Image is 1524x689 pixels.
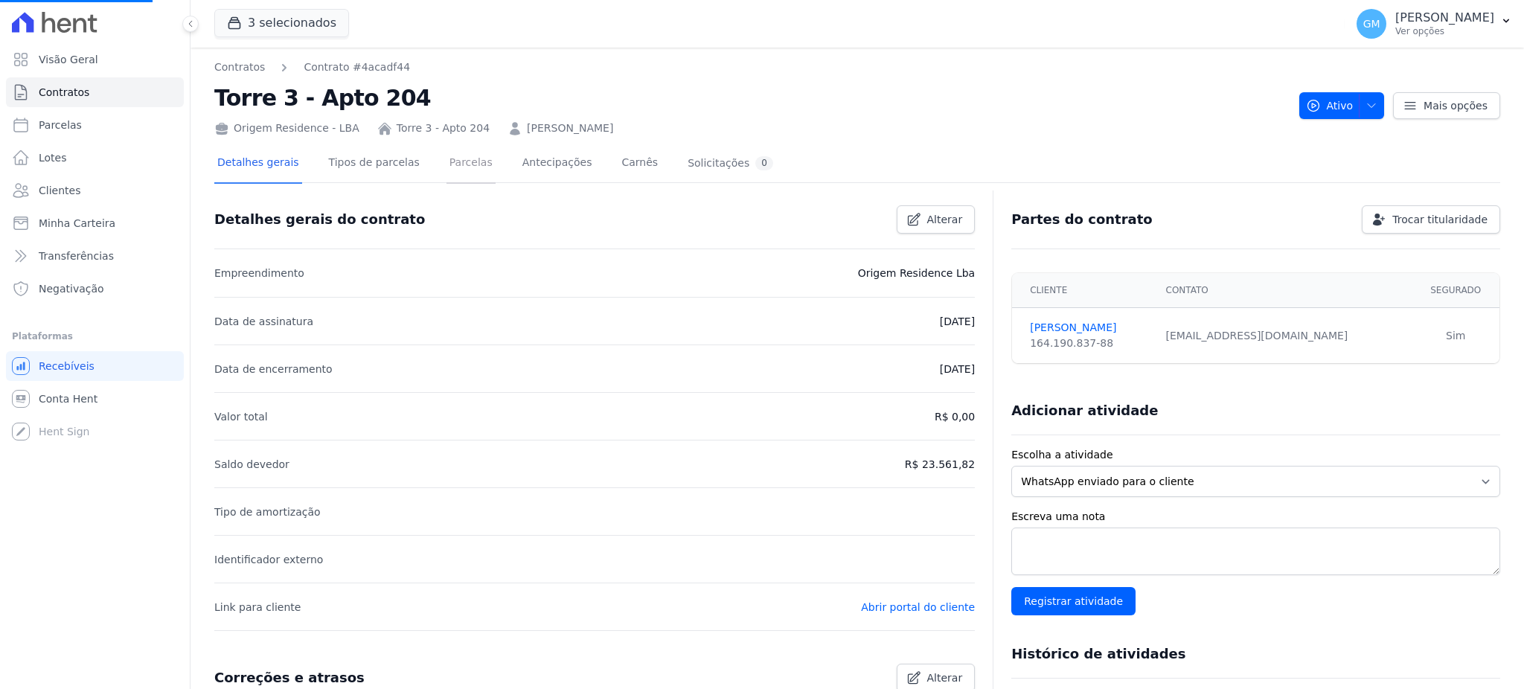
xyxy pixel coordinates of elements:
[1157,273,1412,308] th: Contato
[897,205,976,234] a: Alterar
[39,85,89,100] span: Contratos
[6,384,184,414] a: Conta Hent
[446,144,496,184] a: Parcelas
[940,360,975,378] p: [DATE]
[6,241,184,271] a: Transferências
[39,281,104,296] span: Negativação
[12,327,178,345] div: Plataformas
[1299,92,1385,119] button: Ativo
[214,360,333,378] p: Data de encerramento
[214,551,323,568] p: Identificador externo
[39,52,98,67] span: Visão Geral
[39,391,97,406] span: Conta Hent
[214,211,425,228] h3: Detalhes gerais do contrato
[927,212,963,227] span: Alterar
[304,60,410,75] a: Contrato #4acadf44
[1030,336,1147,351] div: 164.190.837-88
[1011,402,1158,420] h3: Adicionar atividade
[905,455,975,473] p: R$ 23.561,82
[527,121,613,136] a: [PERSON_NAME]
[1362,205,1500,234] a: Trocar titularidade
[1363,19,1380,29] span: GM
[1424,98,1488,113] span: Mais opções
[618,144,661,184] a: Carnês
[1306,92,1354,119] span: Ativo
[214,598,301,616] p: Link para cliente
[214,60,410,75] nav: Breadcrumb
[927,670,963,685] span: Alterar
[39,359,95,374] span: Recebíveis
[6,274,184,304] a: Negativação
[214,60,1287,75] nav: Breadcrumb
[1012,273,1156,308] th: Cliente
[6,110,184,140] a: Parcelas
[1345,3,1524,45] button: GM [PERSON_NAME] Ver opções
[935,408,975,426] p: R$ 0,00
[6,351,184,381] a: Recebíveis
[214,144,302,184] a: Detalhes gerais
[6,77,184,107] a: Contratos
[39,249,114,263] span: Transferências
[397,121,490,136] a: Torre 3 - Apto 204
[1166,328,1403,344] div: [EMAIL_ADDRESS][DOMAIN_NAME]
[214,60,265,75] a: Contratos
[1011,211,1153,228] h3: Partes do contrato
[214,264,304,282] p: Empreendimento
[326,144,423,184] a: Tipos de parcelas
[39,183,80,198] span: Clientes
[1412,308,1499,364] td: Sim
[1393,92,1500,119] a: Mais opções
[6,176,184,205] a: Clientes
[6,143,184,173] a: Lotes
[6,208,184,238] a: Minha Carteira
[940,313,975,330] p: [DATE]
[519,144,595,184] a: Antecipações
[858,264,976,282] p: Origem Residence Lba
[1395,25,1494,37] p: Ver opções
[861,601,975,613] a: Abrir portal do cliente
[214,669,365,687] h3: Correções e atrasos
[214,455,289,473] p: Saldo devedor
[1011,587,1136,615] input: Registrar atividade
[1395,10,1494,25] p: [PERSON_NAME]
[1412,273,1499,308] th: Segurado
[1392,212,1488,227] span: Trocar titularidade
[1030,320,1147,336] a: [PERSON_NAME]
[755,156,773,170] div: 0
[688,156,773,170] div: Solicitações
[214,503,321,521] p: Tipo de amortização
[214,81,1287,115] h2: Torre 3 - Apto 204
[214,9,349,37] button: 3 selecionados
[1011,447,1500,463] label: Escolha a atividade
[214,313,313,330] p: Data de assinatura
[39,150,67,165] span: Lotes
[214,408,268,426] p: Valor total
[214,121,359,136] div: Origem Residence - LBA
[1011,645,1185,663] h3: Histórico de atividades
[1011,509,1500,525] label: Escreva uma nota
[685,144,776,184] a: Solicitações0
[39,216,115,231] span: Minha Carteira
[6,45,184,74] a: Visão Geral
[39,118,82,132] span: Parcelas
